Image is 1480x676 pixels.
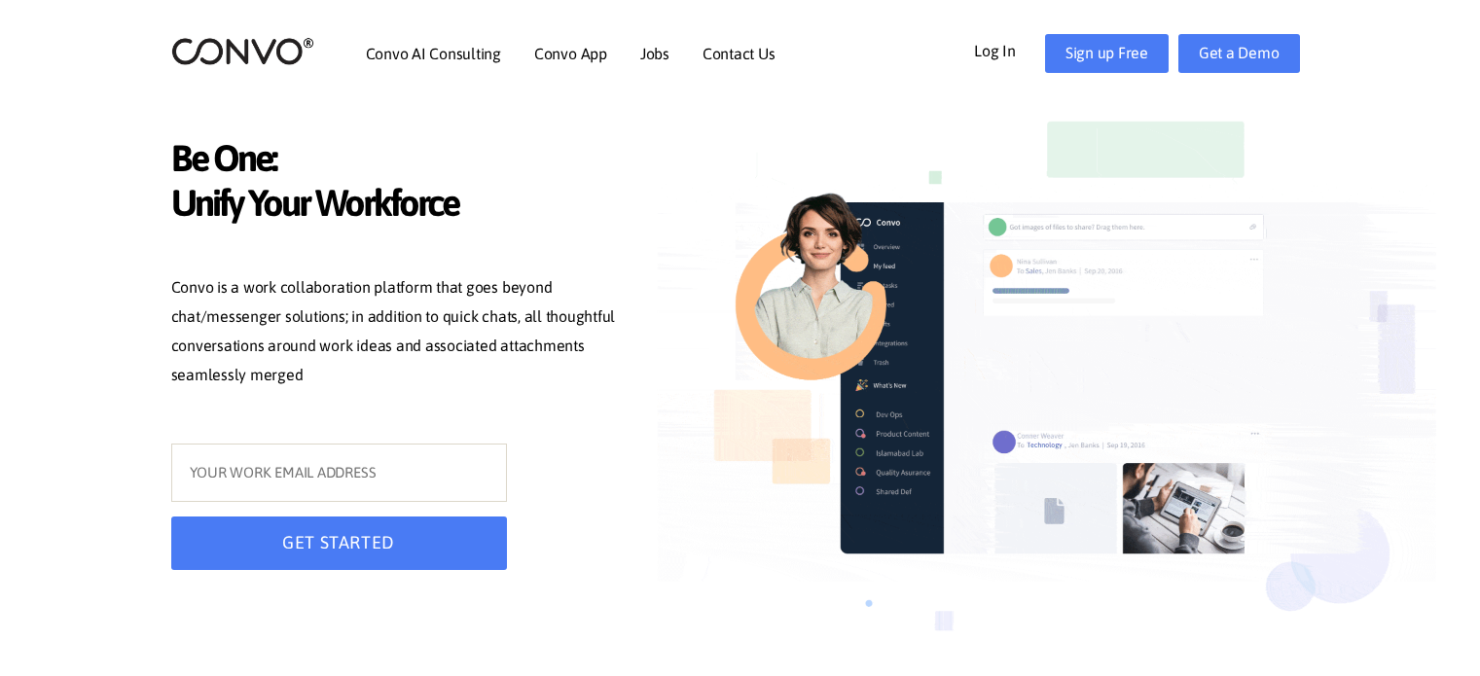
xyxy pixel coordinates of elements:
input: YOUR WORK EMAIL ADDRESS [171,444,507,502]
a: Convo App [534,46,607,61]
a: Sign up Free [1045,34,1169,73]
a: Log In [974,34,1045,65]
a: Get a Demo [1178,34,1300,73]
img: logo_2.png [171,36,314,66]
a: Convo AI Consulting [366,46,501,61]
a: Jobs [640,46,669,61]
span: Unify Your Workforce [171,181,629,231]
p: Convo is a work collaboration platform that goes beyond chat/messenger solutions; in addition to ... [171,273,629,394]
a: Contact Us [703,46,776,61]
button: GET STARTED [171,516,507,570]
span: Be One: [171,136,629,186]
